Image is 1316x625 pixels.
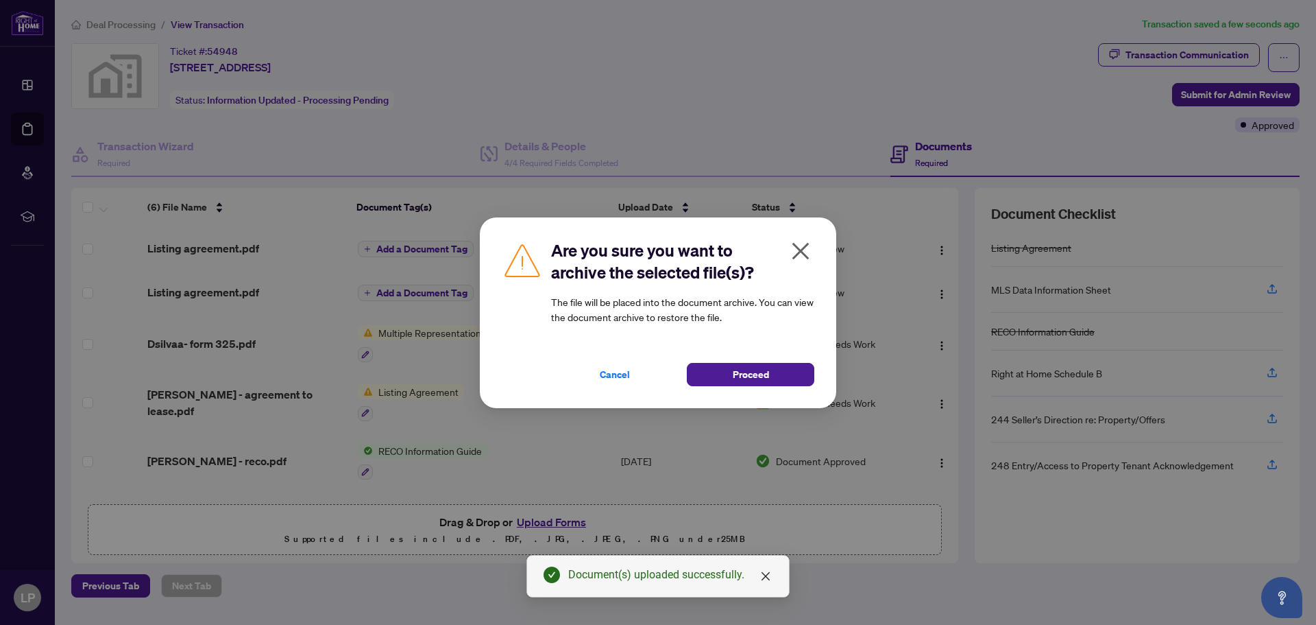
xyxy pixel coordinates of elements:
img: Caution Icon [502,239,543,281]
span: check-circle [544,567,560,583]
div: Document(s) uploaded successfully. [568,567,772,583]
a: Close [758,569,773,584]
button: Proceed [687,363,814,386]
button: Open asap [1261,577,1302,618]
span: Proceed [733,364,769,386]
button: Cancel [551,363,679,386]
span: close [790,240,812,262]
span: close [760,571,771,582]
h2: Are you sure you want to archive the selected file(s)? [551,239,814,283]
article: The file will be placed into the document archive. You can view the document archive to restore t... [551,294,814,325]
span: Cancel [600,364,630,386]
